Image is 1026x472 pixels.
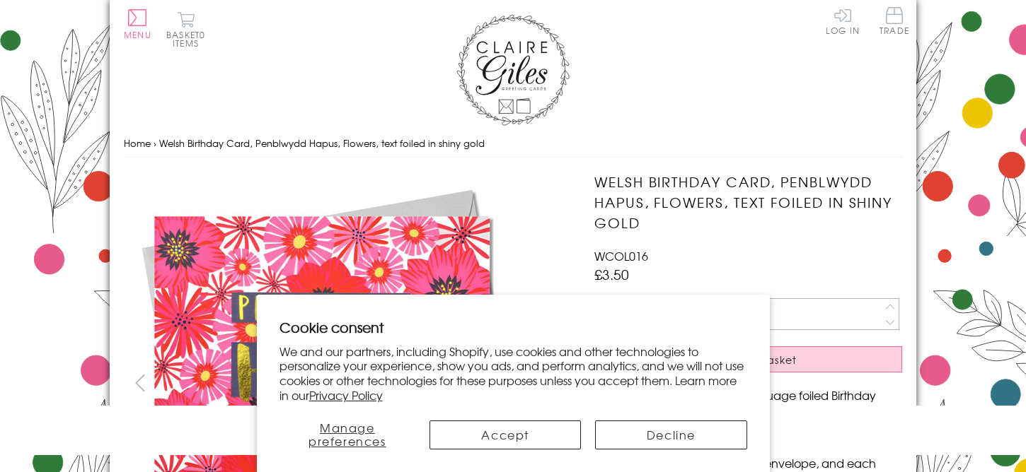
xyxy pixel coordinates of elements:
a: Privacy Policy [309,387,383,403]
a: Trade [880,7,909,37]
h1: Welsh Birthday Card, Penblwydd Hapus, Flowers, text foiled in shiny gold [594,172,902,232]
span: › [154,136,156,150]
img: Claire Giles Greetings Cards [456,14,570,126]
h2: Cookie consent [279,317,747,337]
span: Welsh Birthday Card, Penblwydd Hapus, Flowers, text foiled in shiny gold [159,136,485,150]
button: Menu [124,9,151,39]
nav: breadcrumbs [124,129,902,158]
a: Home [124,136,151,150]
button: Manage preferences [279,420,416,449]
span: 0 items [173,28,205,49]
p: We and our partners, including Shopify, use cookies and other technologies to personalize your ex... [279,344,747,403]
button: Decline [595,420,747,449]
span: WCOL016 [594,247,648,264]
button: prev [124,367,156,399]
span: Menu [124,28,151,41]
span: Trade [880,7,909,35]
button: Accept [430,420,581,449]
span: Manage preferences [309,419,386,449]
button: Basket0 items [166,11,205,47]
span: £3.50 [594,264,629,284]
a: Log In [826,7,860,35]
